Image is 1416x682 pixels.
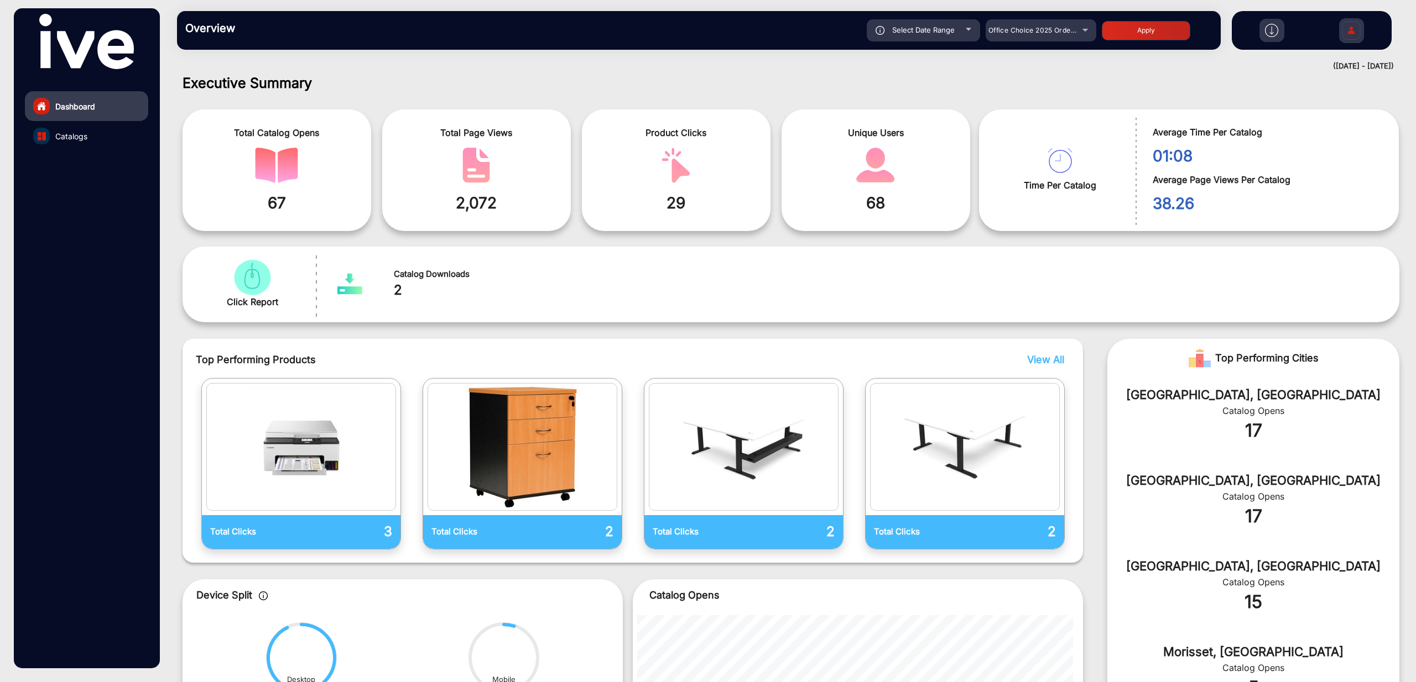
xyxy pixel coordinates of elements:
span: Catalog Downloads [394,268,546,281]
img: catalog [652,386,835,507]
button: View All [1024,352,1061,367]
span: Average Page Views Per Catalog [1153,173,1382,186]
div: Catalog Opens [1124,404,1383,417]
div: [GEOGRAPHIC_DATA], [GEOGRAPHIC_DATA] [1124,557,1383,575]
img: h2download.svg [1265,24,1278,37]
div: 17 [1124,417,1383,444]
span: Top Performing Cities [1215,347,1319,369]
span: Total Page Views [391,126,563,139]
p: 2 [522,522,613,542]
span: Catalogs [55,130,87,142]
p: Total Clicks [653,526,744,538]
span: 68 [790,191,962,214]
button: Apply [1102,21,1190,40]
img: catalog [455,148,498,183]
img: catalog [38,132,46,140]
img: icon [876,26,885,35]
img: catalog [654,148,697,183]
img: Sign%20Up.svg [1340,13,1363,51]
div: ([DATE] - [DATE]) [166,61,1394,72]
span: Unique Users [790,126,962,139]
div: 17 [1124,503,1383,529]
a: Dashboard [25,91,148,121]
span: Top Performing Products [196,352,865,367]
p: Total Clicks [210,526,301,538]
a: Catalogs [25,121,148,151]
span: 2 [394,280,546,300]
span: 29 [590,191,762,214]
img: catalog [210,386,393,507]
p: 3 [301,522,392,542]
img: catalog [255,148,298,183]
span: Product Clicks [590,126,762,139]
img: catalog [337,273,362,295]
h1: Executive Summary [183,75,1399,91]
span: 2,072 [391,191,563,214]
span: Average Time Per Catalog [1153,125,1382,139]
span: View All [1027,354,1064,365]
img: catalog [873,386,1056,507]
img: home [37,101,46,111]
div: Catalog Opens [1124,490,1383,503]
img: catalog [231,260,274,295]
span: Office Choice 2025 Ordering Guide [988,26,1105,34]
img: catalog [854,148,897,183]
div: Morisset, [GEOGRAPHIC_DATA] [1124,643,1383,661]
p: Total Clicks [874,526,965,538]
img: catalog [1048,148,1073,173]
p: 2 [743,522,835,542]
img: Rank image [1189,347,1211,369]
p: Catalog Opens [649,587,1066,602]
span: Device Split [196,589,252,601]
div: Catalog Opens [1124,661,1383,674]
span: Dashboard [55,101,95,112]
img: vmg-logo [39,14,133,69]
div: [GEOGRAPHIC_DATA], [GEOGRAPHIC_DATA] [1124,386,1383,404]
div: 15 [1124,589,1383,615]
div: Catalog Opens [1124,575,1383,589]
span: Click Report [227,295,278,308]
span: 38.26 [1153,192,1382,215]
p: 2 [965,522,1056,542]
img: icon [259,591,268,600]
span: Total Catalog Opens [191,126,363,139]
img: catalog [431,386,614,507]
span: Select Date Range [892,25,955,34]
h3: Overview [185,22,340,35]
div: [GEOGRAPHIC_DATA], [GEOGRAPHIC_DATA] [1124,471,1383,490]
span: 01:08 [1153,144,1382,167]
p: Total Clicks [431,526,523,538]
span: 67 [191,191,363,214]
